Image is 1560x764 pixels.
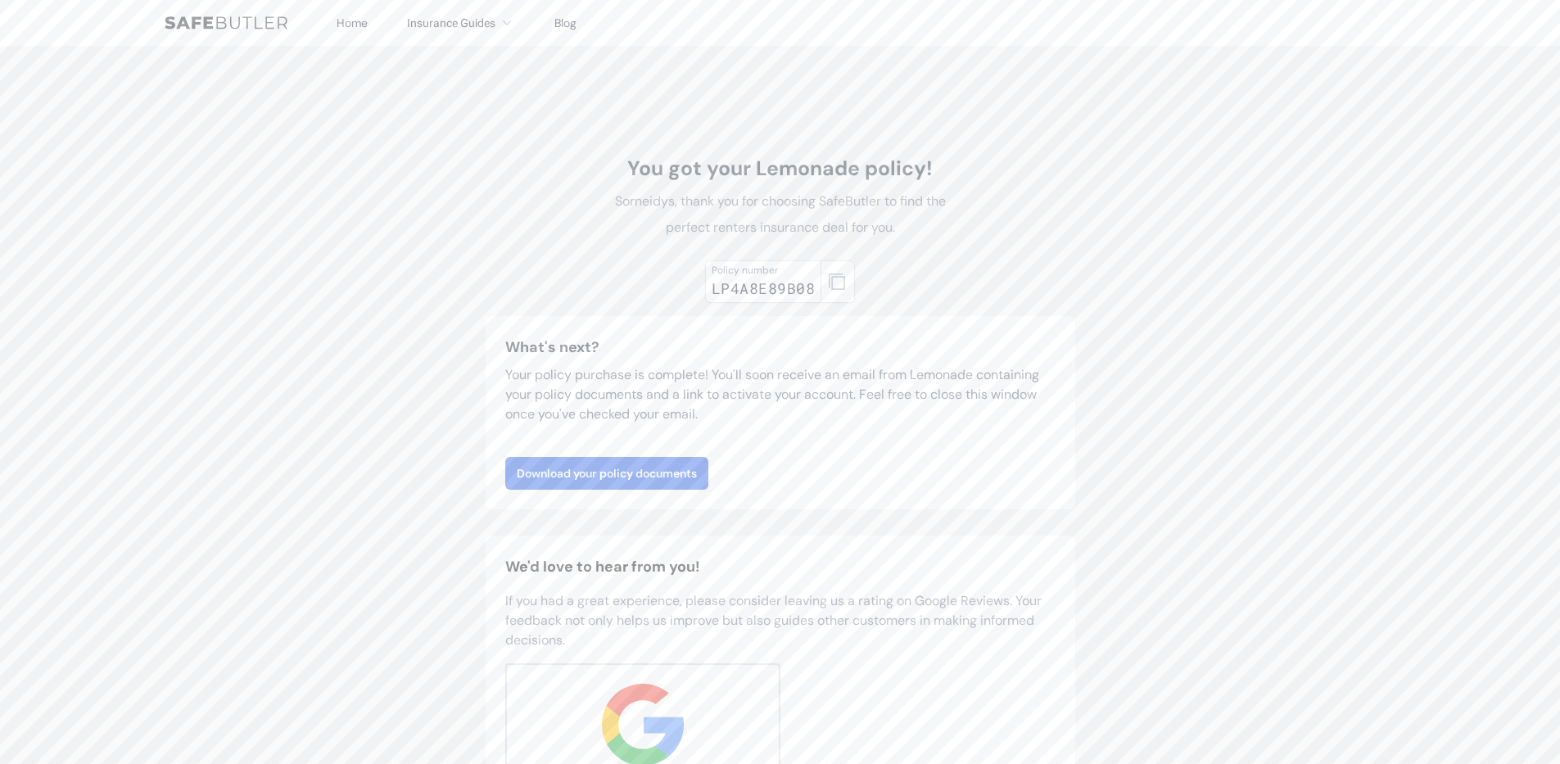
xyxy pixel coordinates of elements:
[597,156,964,182] h1: You got your Lemonade policy!
[165,16,287,29] img: SafeButler Text Logo
[505,457,708,490] a: Download your policy documents
[554,16,577,30] a: Blog
[505,555,1056,578] h2: We'd love to hear from you!
[407,13,515,33] button: Insurance Guides
[505,336,1056,359] h3: What's next?
[712,277,815,300] div: LP4A8E89B08
[712,264,815,277] div: Policy number
[597,188,964,241] p: Sorneidys, thank you for choosing SafeButler to find the perfect renters insurance deal for you.
[505,365,1056,424] p: Your policy purchase is complete! You'll soon receive an email from Lemonade containing your poli...
[337,16,368,30] a: Home
[505,591,1056,650] p: If you had a great experience, please consider leaving us a rating on Google Reviews. Your feedba...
